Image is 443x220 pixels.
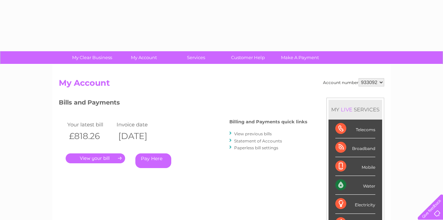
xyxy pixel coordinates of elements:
div: Mobile [335,157,375,176]
div: Account number [323,78,384,86]
a: View previous bills [234,131,272,136]
div: LIVE [339,106,354,113]
h2: My Account [59,78,384,91]
div: Telecoms [335,120,375,138]
a: . [66,153,125,163]
a: Paperless bill settings [234,145,278,150]
h4: Billing and Payments quick links [229,119,307,124]
div: Water [335,176,375,195]
div: Electricity [335,195,375,214]
div: Broadband [335,138,375,157]
div: MY SERVICES [328,100,382,119]
th: £818.26 [66,129,115,143]
a: Customer Help [220,51,276,64]
a: Statement of Accounts [234,138,282,143]
a: Pay Here [135,153,171,168]
td: Invoice date [115,120,164,129]
a: Services [168,51,224,64]
td: Your latest bill [66,120,115,129]
a: My Account [116,51,172,64]
th: [DATE] [115,129,164,143]
a: Make A Payment [272,51,328,64]
h3: Bills and Payments [59,98,307,110]
a: My Clear Business [64,51,120,64]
